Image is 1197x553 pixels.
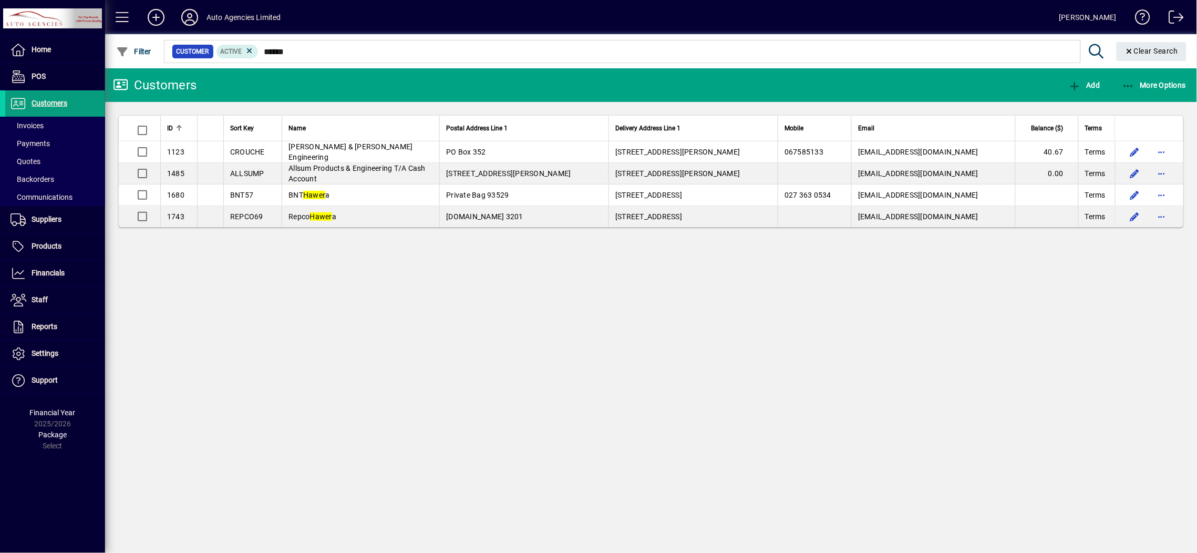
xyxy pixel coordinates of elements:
span: REPCO69 [230,212,263,221]
div: Name [288,122,433,134]
button: Edit [1126,165,1143,182]
div: Auto Agencies Limited [207,9,281,26]
span: POS [32,72,46,80]
div: Email [858,122,1009,134]
button: More options [1153,144,1170,160]
button: Add [1066,76,1102,95]
span: [EMAIL_ADDRESS][DOMAIN_NAME] [858,169,978,178]
span: Invoices [11,121,44,130]
span: BNT a [288,191,329,199]
span: Reports [32,322,57,331]
span: Active [221,48,242,55]
span: Sort Key [230,122,254,134]
span: Clear Search [1125,47,1179,55]
button: Filter [113,42,154,61]
a: Knowledge Base [1127,2,1150,36]
mat-chip: Activation Status: Active [216,45,259,58]
a: Financials [5,260,105,286]
span: Financial Year [30,408,76,417]
span: Quotes [11,157,40,166]
span: More Options [1122,81,1186,89]
span: CROUCHE [230,148,265,156]
button: More options [1153,165,1170,182]
span: Email [858,122,874,134]
span: 1680 [167,191,184,199]
a: Staff [5,287,105,313]
td: 0.00 [1015,163,1078,185]
span: Terms [1085,190,1106,200]
span: Name [288,122,306,134]
span: [EMAIL_ADDRESS][DOMAIN_NAME] [858,191,978,199]
span: Payments [11,139,50,148]
span: [DOMAIN_NAME] 3201 [446,212,523,221]
span: Balance ($) [1031,122,1064,134]
span: Products [32,242,61,250]
a: Products [5,233,105,260]
button: More Options [1120,76,1189,95]
span: [EMAIL_ADDRESS][DOMAIN_NAME] [858,148,978,156]
button: Add [139,8,173,27]
a: POS [5,64,105,90]
a: Settings [5,341,105,367]
button: Edit [1126,187,1143,203]
span: [STREET_ADDRESS] [615,212,682,221]
span: 1123 [167,148,184,156]
div: Balance ($) [1022,122,1073,134]
span: Communications [11,193,73,201]
span: Staff [32,295,48,304]
span: [STREET_ADDRESS][PERSON_NAME] [615,169,740,178]
span: Filter [116,47,151,56]
span: PO Box 352 [446,148,486,156]
button: Edit [1126,144,1143,160]
div: ID [167,122,191,134]
span: Financials [32,269,65,277]
span: Customer [177,46,209,57]
button: Clear [1117,42,1187,61]
span: Mobile [785,122,803,134]
span: 1485 [167,169,184,178]
a: Home [5,37,105,63]
a: Invoices [5,117,105,135]
a: Logout [1161,2,1184,36]
span: [STREET_ADDRESS] [615,191,682,199]
a: Payments [5,135,105,152]
span: Add [1068,81,1100,89]
span: Terms [1085,211,1106,222]
a: Reports [5,314,105,340]
button: Edit [1126,208,1143,225]
span: BNT57 [230,191,253,199]
span: Terms [1085,168,1106,179]
a: Quotes [5,152,105,170]
span: Home [32,45,51,54]
span: Suppliers [32,215,61,223]
span: Backorders [11,175,54,183]
span: Repco a [288,212,336,221]
td: 40.67 [1015,141,1078,163]
div: [PERSON_NAME] [1059,9,1117,26]
span: Settings [32,349,58,357]
button: Profile [173,8,207,27]
span: Terms [1085,147,1106,157]
span: [STREET_ADDRESS][PERSON_NAME] [615,148,740,156]
span: [STREET_ADDRESS][PERSON_NAME] [446,169,571,178]
span: Private Bag 93529 [446,191,509,199]
a: Suppliers [5,207,105,233]
span: Postal Address Line 1 [446,122,508,134]
span: Support [32,376,58,384]
a: Backorders [5,170,105,188]
span: 067585133 [785,148,823,156]
span: [EMAIL_ADDRESS][DOMAIN_NAME] [858,212,978,221]
a: Communications [5,188,105,206]
a: Support [5,367,105,394]
span: Allsum Products & Engineering T/A Cash Account [288,164,426,183]
span: ID [167,122,173,134]
em: Hawer [310,212,332,221]
button: More options [1153,208,1170,225]
div: Mobile [785,122,845,134]
span: Terms [1085,122,1102,134]
button: More options [1153,187,1170,203]
div: Customers [113,77,197,94]
span: 1743 [167,212,184,221]
span: Package [38,431,67,439]
span: 027 363 0534 [785,191,831,199]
